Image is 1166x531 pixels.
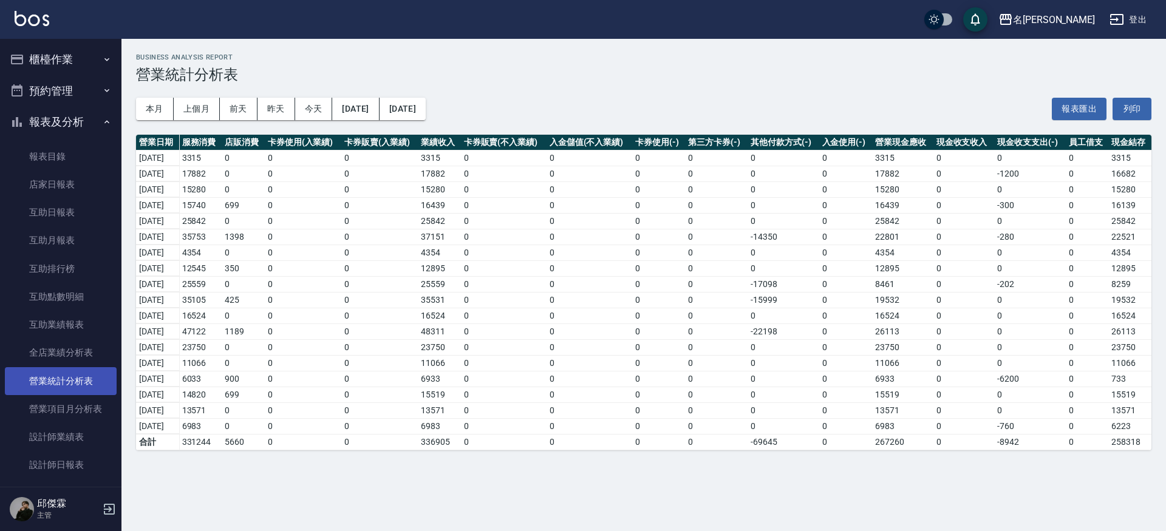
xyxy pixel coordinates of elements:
td: 16524 [1108,308,1151,323]
td: 0 [994,213,1066,229]
td: 0 [994,245,1066,260]
td: 0 [685,276,748,292]
td: 0 [461,229,547,245]
a: 設計師業績表 [5,423,117,451]
td: 0 [819,213,873,229]
td: 0 [222,276,265,292]
td: 26113 [872,323,933,339]
td: 425 [222,292,265,308]
td: 0 [933,323,995,339]
td: 0 [265,339,341,355]
td: 11066 [1108,355,1151,371]
td: -17098 [748,276,819,292]
td: 0 [685,339,748,355]
td: 0 [461,197,547,213]
td: 0 [547,229,632,245]
td: 0 [1066,213,1109,229]
th: 現金收支支出(-) [994,135,1066,151]
td: 16524 [872,308,933,323]
td: 0 [685,166,748,181]
td: -202 [994,276,1066,292]
td: 0 [341,229,418,245]
td: 0 [994,355,1066,371]
td: 0 [1066,150,1109,166]
td: -1200 [994,166,1066,181]
th: 營業日期 [136,135,179,151]
td: 0 [547,292,632,308]
td: 0 [1066,229,1109,245]
td: 4354 [418,245,461,260]
td: -15999 [748,292,819,308]
td: 0 [265,355,341,371]
td: [DATE] [136,166,179,181]
td: 0 [547,339,632,355]
td: 35531 [418,292,461,308]
td: 0 [632,197,686,213]
td: 0 [819,276,873,292]
td: 0 [341,323,418,339]
td: 22521 [1108,229,1151,245]
td: 23750 [1108,339,1151,355]
td: 0 [994,150,1066,166]
td: [DATE] [136,292,179,308]
th: 現金收支收入 [933,135,995,151]
td: 0 [933,197,995,213]
button: 今天 [295,98,333,120]
td: 0 [461,166,547,181]
td: 0 [341,166,418,181]
th: 入金使用(-) [819,135,873,151]
td: 0 [341,197,418,213]
button: [DATE] [380,98,426,120]
th: 業績收入 [418,135,461,151]
td: 0 [685,355,748,371]
td: 0 [341,308,418,323]
td: 0 [748,339,819,355]
td: 3315 [872,150,933,166]
td: 0 [748,355,819,371]
td: 0 [265,260,341,276]
td: 25842 [179,213,222,229]
a: 全店業績分析表 [5,339,117,367]
td: 0 [632,323,686,339]
th: 卡券販賣(入業績) [341,135,418,151]
td: 19532 [872,292,933,308]
td: 0 [994,260,1066,276]
td: 12545 [179,260,222,276]
td: [DATE] [136,355,179,371]
td: 15280 [1108,181,1151,197]
td: 16439 [418,197,461,213]
td: 0 [222,339,265,355]
td: 23750 [179,339,222,355]
td: [DATE] [136,245,179,260]
th: 卡券使用(-) [632,135,686,151]
td: 0 [685,323,748,339]
td: 0 [1066,355,1109,371]
td: 0 [933,260,995,276]
div: 名[PERSON_NAME] [1013,12,1095,27]
td: 0 [461,181,547,197]
td: 0 [632,355,686,371]
td: 0 [632,229,686,245]
td: 0 [461,213,547,229]
td: 16524 [179,308,222,323]
td: 0 [819,292,873,308]
td: 23750 [872,339,933,355]
td: 0 [1066,181,1109,197]
td: 0 [685,308,748,323]
button: 本月 [136,98,174,120]
td: 0 [222,308,265,323]
td: 3315 [1108,150,1151,166]
td: 0 [632,308,686,323]
td: 0 [222,181,265,197]
button: 列印 [1113,98,1151,120]
td: 17882 [872,166,933,181]
td: 0 [461,245,547,260]
td: 0 [1066,166,1109,181]
a: 互助月報表 [5,226,117,254]
td: 0 [547,260,632,276]
td: 0 [994,323,1066,339]
td: 0 [547,308,632,323]
td: 19532 [1108,292,1151,308]
td: 0 [632,166,686,181]
td: 0 [819,308,873,323]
